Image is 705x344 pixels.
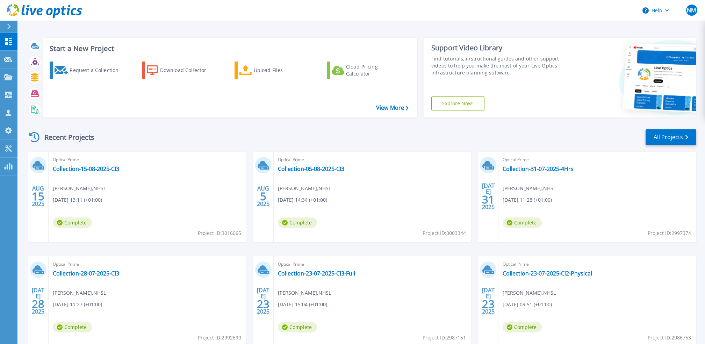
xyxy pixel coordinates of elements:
a: Collection-23-07-2025-Ci2-Physical [503,270,592,277]
span: 28 [32,301,44,307]
div: Download Collector [160,63,216,77]
a: Collection-15-08-2025-CI3 [53,165,119,172]
span: Optical Prime [278,156,467,164]
a: Collection-23-07-2025-Ci3-Full [278,270,355,277]
span: Optical Prime [53,156,242,164]
span: Optical Prime [53,260,242,268]
span: Project ID: 2987151 [423,334,466,342]
a: Collection-05-08-2025-CI3 [278,165,344,172]
span: [PERSON_NAME] , NHSL [53,289,106,297]
span: Complete [53,217,92,228]
span: Project ID: 2992690 [198,334,241,342]
div: Support Video Library [431,43,570,52]
div: Upload Files [254,63,310,77]
span: [PERSON_NAME] , NHSL [503,185,556,192]
span: 5 [260,193,266,199]
span: Optical Prime [503,260,692,268]
span: NM [687,7,696,13]
span: Complete [503,322,542,332]
span: Optical Prime [278,260,467,268]
span: Optical Prime [503,156,692,164]
a: Collection-28-07-2025-CI3 [53,270,119,277]
span: 15 [32,193,44,199]
span: [DATE] 14:34 (+01:00) [278,196,327,204]
div: [DATE] 2025 [31,288,45,314]
span: [PERSON_NAME] , NHSL [53,185,106,192]
div: Find tutorials, instructional guides and other support videos to help you make the most of your L... [431,55,570,76]
a: All Projects [646,129,696,145]
span: [DATE] 11:27 (+01:00) [53,301,102,308]
h3: Start a New Project [50,45,408,52]
span: [DATE] 15:04 (+01:00) [278,301,327,308]
span: 23 [482,301,495,307]
span: Project ID: 3003344 [423,229,466,237]
span: 31 [482,196,495,202]
span: [PERSON_NAME] , NHSL [278,185,331,192]
div: AUG 2025 [257,184,270,209]
a: Upload Files [235,62,312,79]
div: [DATE] 2025 [257,288,270,314]
a: Collection-31-07-2025-4Hrs [503,165,574,172]
div: [DATE] 2025 [482,184,495,209]
span: Complete [278,322,317,332]
span: Complete [503,217,542,228]
a: Explore Now! [431,96,484,110]
span: [DATE] 13:11 (+01:00) [53,196,102,204]
div: Cloud Pricing Calculator [346,63,402,77]
div: AUG 2025 [31,184,45,209]
a: Download Collector [142,62,220,79]
span: Complete [278,217,317,228]
span: 23 [257,301,269,307]
span: [DATE] 09:51 (+01:00) [503,301,552,308]
div: Recent Projects [27,129,104,146]
span: Complete [53,322,92,332]
a: View More [376,105,409,111]
a: Cloud Pricing Calculator [327,62,405,79]
div: [DATE] 2025 [482,288,495,314]
span: Project ID: 2986753 [648,334,691,342]
span: [DATE] 11:28 (+01:00) [503,196,552,204]
span: [PERSON_NAME] , NHSL [278,289,331,297]
a: Request a Collection [50,62,128,79]
span: Project ID: 2997374 [648,229,691,237]
span: Project ID: 3016065 [198,229,241,237]
div: Request a Collection [70,63,125,77]
span: [PERSON_NAME] , NHSL [503,289,556,297]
